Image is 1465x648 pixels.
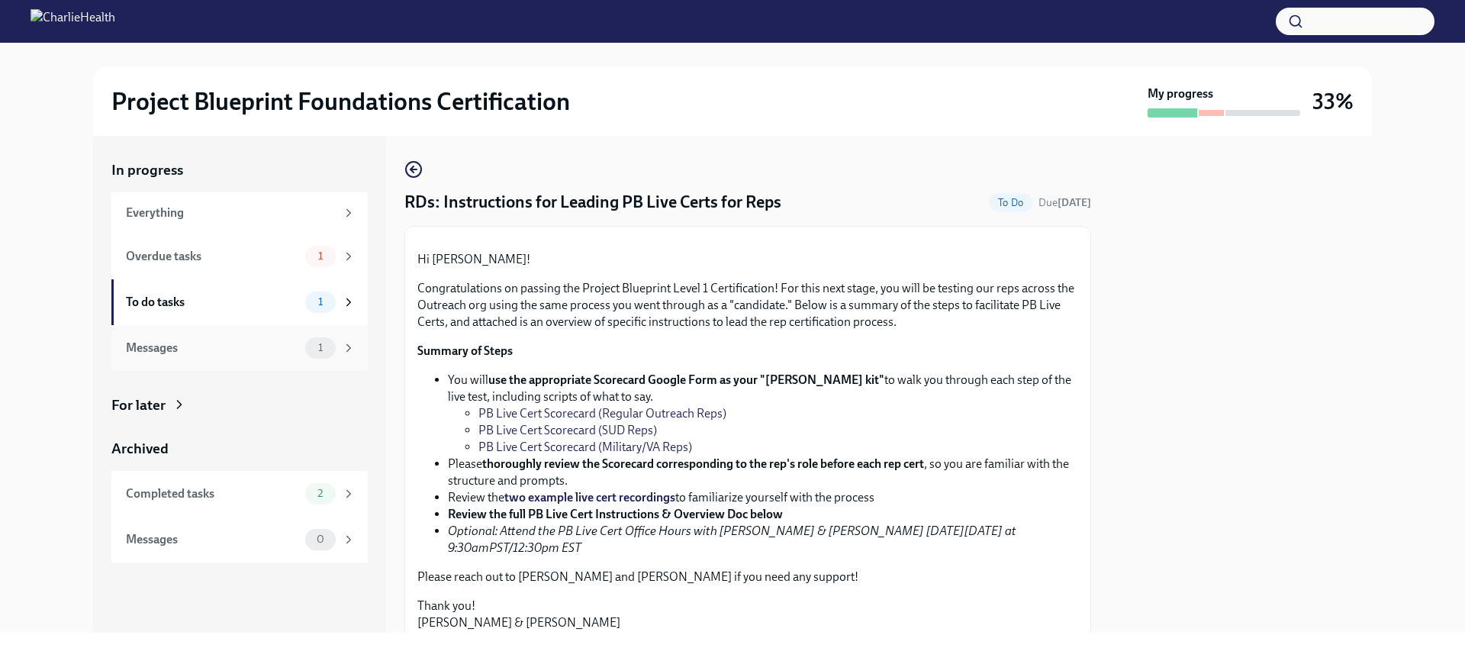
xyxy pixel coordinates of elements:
[1038,196,1091,209] span: Due
[417,280,1078,330] p: Congratulations on passing the Project Blueprint Level 1 Certification! For this next stage, you ...
[417,598,1078,631] p: Thank you! [PERSON_NAME] & [PERSON_NAME]
[308,488,332,499] span: 2
[111,517,368,563] a: Messages0
[111,279,368,325] a: To do tasks1
[126,340,299,356] div: Messages
[417,251,1078,268] p: Hi [PERSON_NAME]!
[448,489,1078,506] li: Review the to familiarize yourself with the process
[482,456,924,471] strong: thoroughly review the Scorecard corresponding to the rep's role before each rep cert
[417,343,513,358] strong: Summary of Steps
[448,507,783,521] strong: Review the full PB Live Cert Instructions & Overview Doc below
[478,423,657,437] a: PB Live Cert Scorecard (SUD Reps)
[488,372,884,387] strong: use the appropriate Scorecard Google Form as your "[PERSON_NAME] kit"
[126,485,299,502] div: Completed tasks
[448,524,1016,555] em: Optional: Attend the PB Live Cert Office Hours with [PERSON_NAME] & [PERSON_NAME] [DATE][DATE] at...
[309,342,332,353] span: 1
[1148,85,1213,102] strong: My progress
[448,456,1078,489] li: Please , so you are familiar with the structure and prompts.
[126,205,336,221] div: Everything
[111,86,570,117] h2: Project Blueprint Foundations Certification
[111,192,368,234] a: Everything
[1038,195,1091,210] span: September 16th, 2025 15:00
[111,395,368,415] a: For later
[1058,196,1091,209] strong: [DATE]
[309,250,332,262] span: 1
[309,296,332,308] span: 1
[126,531,299,548] div: Messages
[111,234,368,279] a: Overdue tasks1
[989,197,1032,208] span: To Do
[448,372,1078,456] li: You will to walk you through each step of the live test, including scripts of what to say.
[1312,88,1354,115] h3: 33%
[404,191,781,214] h4: RDs: Instructions for Leading PB Live Certs for Reps
[126,248,299,265] div: Overdue tasks
[31,9,115,34] img: CharlieHealth
[307,534,333,545] span: 0
[111,325,368,371] a: Messages1
[111,439,368,459] a: Archived
[126,294,299,311] div: To do tasks
[111,160,368,180] a: In progress
[478,440,692,454] a: PB Live Cert Scorecard (Military/VA Reps)
[111,471,368,517] a: Completed tasks2
[478,406,726,421] a: PB Live Cert Scorecard (Regular Outreach Reps)
[504,490,675,505] a: two example live cert recordings
[417,569,1078,585] p: Please reach out to [PERSON_NAME] and [PERSON_NAME] if you need any support!
[111,395,166,415] div: For later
